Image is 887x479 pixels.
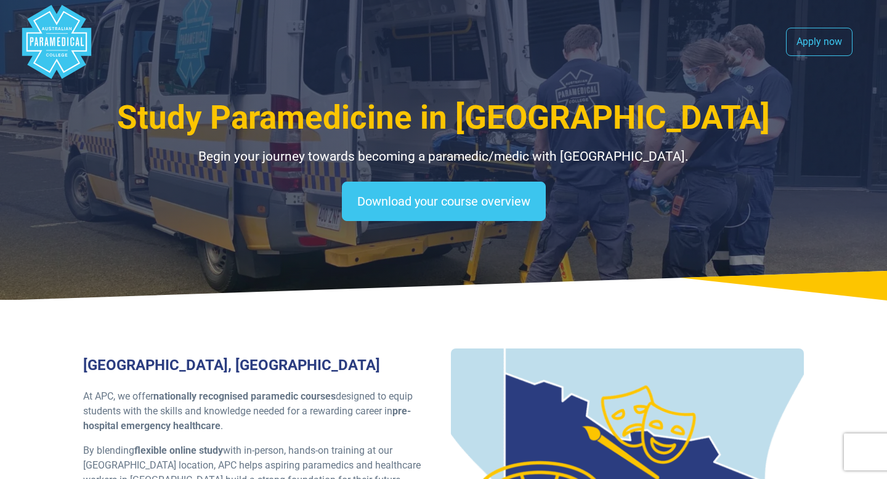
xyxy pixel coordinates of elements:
h3: [GEOGRAPHIC_DATA], [GEOGRAPHIC_DATA] [83,356,436,374]
p: Begin your journey towards becoming a paramedic/medic with [GEOGRAPHIC_DATA]. [83,147,804,167]
div: Australian Paramedical College [20,5,94,79]
a: Apply now [786,28,853,56]
strong: nationally recognised paramedic courses [153,390,336,402]
strong: pre-hospital emergency healthcare [83,405,411,432]
a: Download your course overview [342,182,546,221]
p: At APC, we offer designed to equip students with the skills and knowledge needed for a rewarding ... [83,389,436,433]
strong: flexible online study [134,445,223,456]
span: Study Paramedicine in [GEOGRAPHIC_DATA] [117,99,770,137]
